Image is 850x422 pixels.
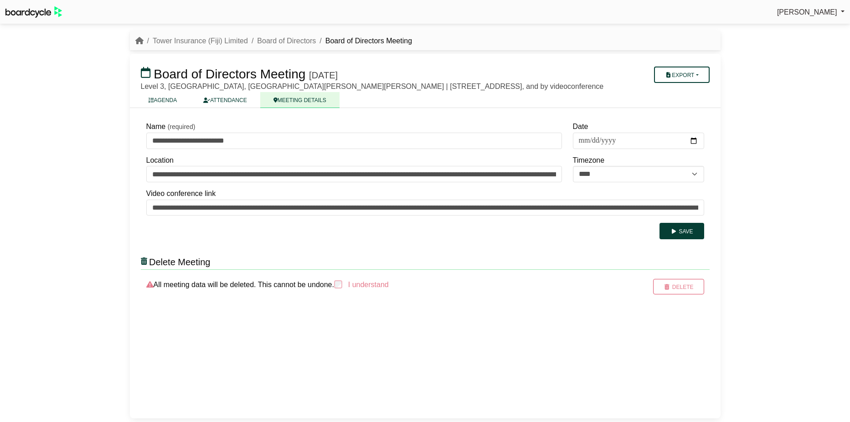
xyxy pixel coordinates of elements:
[146,188,216,200] label: Video conference link
[777,6,845,18] a: [PERSON_NAME]
[347,279,388,291] label: I understand
[309,70,338,81] div: [DATE]
[154,67,305,81] span: Board of Directors Meeting
[573,121,588,133] label: Date
[257,37,316,45] a: Board of Directors
[141,279,615,294] div: All meeting data will be deleted. This cannot be undone.
[316,35,412,47] li: Board of Directors Meeting
[146,154,174,166] label: Location
[168,123,196,130] small: (required)
[146,121,166,133] label: Name
[777,8,837,16] span: [PERSON_NAME]
[190,92,260,108] a: ATTENDANCE
[135,35,412,47] nav: breadcrumb
[260,92,340,108] a: MEETING DETAILS
[135,92,191,108] a: AGENDA
[654,67,709,83] button: Export
[659,223,704,239] button: Save
[573,154,605,166] label: Timezone
[141,82,604,90] span: Level 3, [GEOGRAPHIC_DATA], [GEOGRAPHIC_DATA][PERSON_NAME][PERSON_NAME] | [STREET_ADDRESS], and b...
[153,37,248,45] a: Tower Insurance (Fiji) Limited
[653,279,704,294] button: Delete
[149,257,211,267] span: Delete Meeting
[5,6,62,18] img: BoardcycleBlackGreen-aaafeed430059cb809a45853b8cf6d952af9d84e6e89e1f1685b34bfd5cb7d64.svg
